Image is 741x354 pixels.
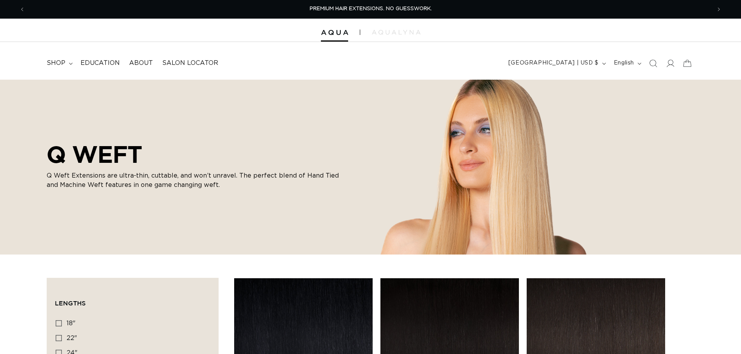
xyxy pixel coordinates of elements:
[76,54,124,72] a: Education
[645,55,662,72] summary: Search
[321,30,348,35] img: Aqua Hair Extensions
[508,59,599,67] span: [GEOGRAPHIC_DATA] | USD $
[504,56,609,71] button: [GEOGRAPHIC_DATA] | USD $
[310,6,432,11] span: PREMIUM HAIR EXTENSIONS. NO GUESSWORK.
[47,59,65,67] span: shop
[372,30,420,35] img: aqualyna.com
[55,300,86,307] span: Lengths
[614,59,634,67] span: English
[81,59,120,67] span: Education
[158,54,223,72] a: Salon Locator
[710,2,727,17] button: Next announcement
[67,335,77,341] span: 22"
[129,59,153,67] span: About
[42,54,76,72] summary: shop
[162,59,218,67] span: Salon Locator
[55,286,210,314] summary: Lengths (0 selected)
[47,141,342,168] h2: Q WEFT
[124,54,158,72] a: About
[14,2,31,17] button: Previous announcement
[609,56,645,71] button: English
[67,320,75,326] span: 18"
[47,171,342,190] p: Q Weft Extensions are ultra-thin, cuttable, and won’t unravel. The perfect blend of Hand Tied and...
